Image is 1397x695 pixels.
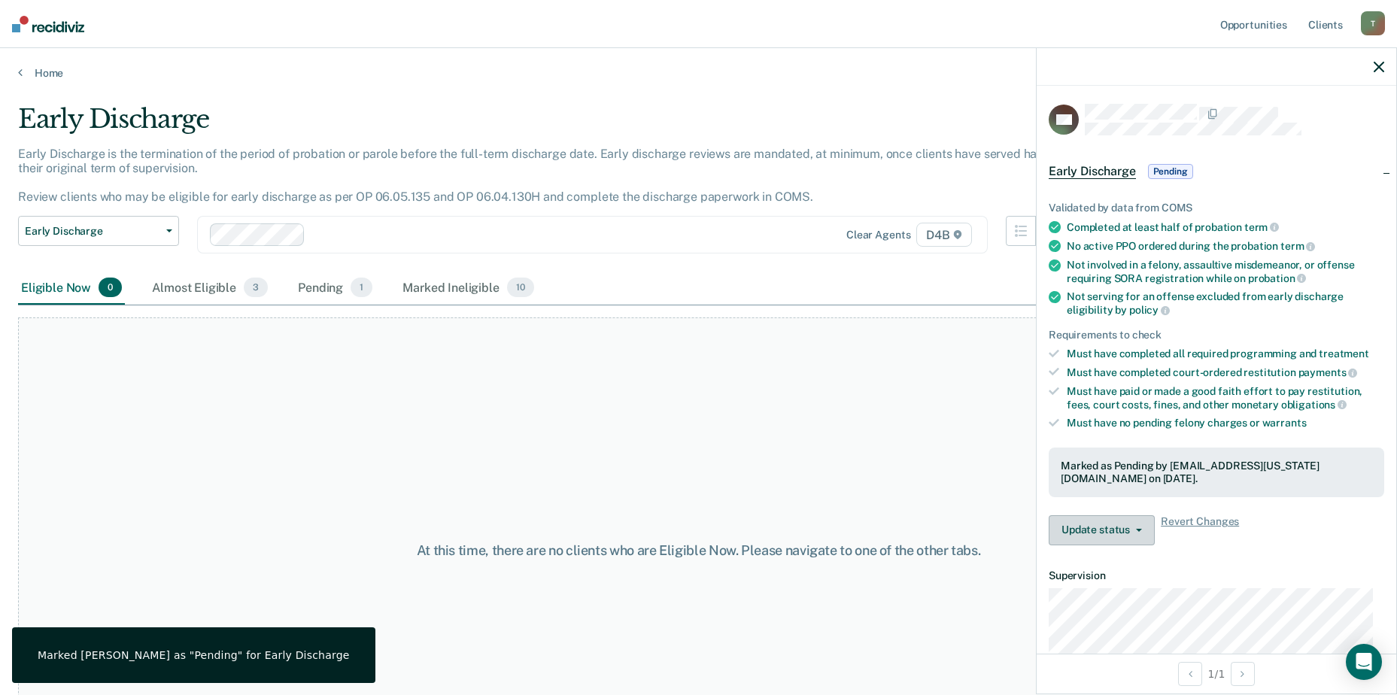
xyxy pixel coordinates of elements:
[18,66,1379,80] a: Home
[1049,164,1136,179] span: Early Discharge
[1298,366,1358,378] span: payments
[1244,221,1279,233] span: term
[1049,515,1155,545] button: Update status
[18,272,125,305] div: Eligible Now
[99,278,122,297] span: 0
[1049,329,1384,341] div: Requirements to check
[18,104,1066,147] div: Early Discharge
[38,648,350,662] div: Marked [PERSON_NAME] as "Pending" for Early Discharge
[1067,259,1384,284] div: Not involved in a felony, assaultive misdemeanor, or offense requiring SORA registration while on
[1049,202,1384,214] div: Validated by data from COMS
[1280,240,1315,252] span: term
[359,542,1039,559] div: At this time, there are no clients who are Eligible Now. Please navigate to one of the other tabs.
[149,272,271,305] div: Almost Eligible
[1037,654,1396,693] div: 1 / 1
[1067,366,1384,379] div: Must have completed court-ordered restitution
[1281,399,1347,411] span: obligations
[351,278,372,297] span: 1
[1248,272,1307,284] span: probation
[1319,347,1369,360] span: treatment
[1148,164,1193,179] span: Pending
[1067,290,1384,316] div: Not serving for an offense excluded from early discharge eligibility by
[1361,11,1385,35] div: T
[1346,644,1382,680] div: Open Intercom Messenger
[1061,460,1372,485] div: Marked as Pending by [EMAIL_ADDRESS][US_STATE][DOMAIN_NAME] on [DATE].
[1129,304,1170,316] span: policy
[244,278,268,297] span: 3
[399,272,536,305] div: Marked Ineligible
[1067,239,1384,253] div: No active PPO ordered during the probation
[1037,147,1396,196] div: Early DischargePending
[295,272,375,305] div: Pending
[1067,220,1384,234] div: Completed at least half of probation
[18,147,1058,205] p: Early Discharge is the termination of the period of probation or parole before the full-term disc...
[507,278,534,297] span: 10
[1178,662,1202,686] button: Previous Opportunity
[1231,662,1255,686] button: Next Opportunity
[1067,385,1384,411] div: Must have paid or made a good faith effort to pay restitution, fees, court costs, fines, and othe...
[1049,569,1384,582] dt: Supervision
[846,229,910,241] div: Clear agents
[1161,515,1239,545] span: Revert Changes
[1067,347,1384,360] div: Must have completed all required programming and
[25,225,160,238] span: Early Discharge
[1067,417,1384,429] div: Must have no pending felony charges or
[916,223,971,247] span: D4B
[1262,417,1307,429] span: warrants
[12,16,84,32] img: Recidiviz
